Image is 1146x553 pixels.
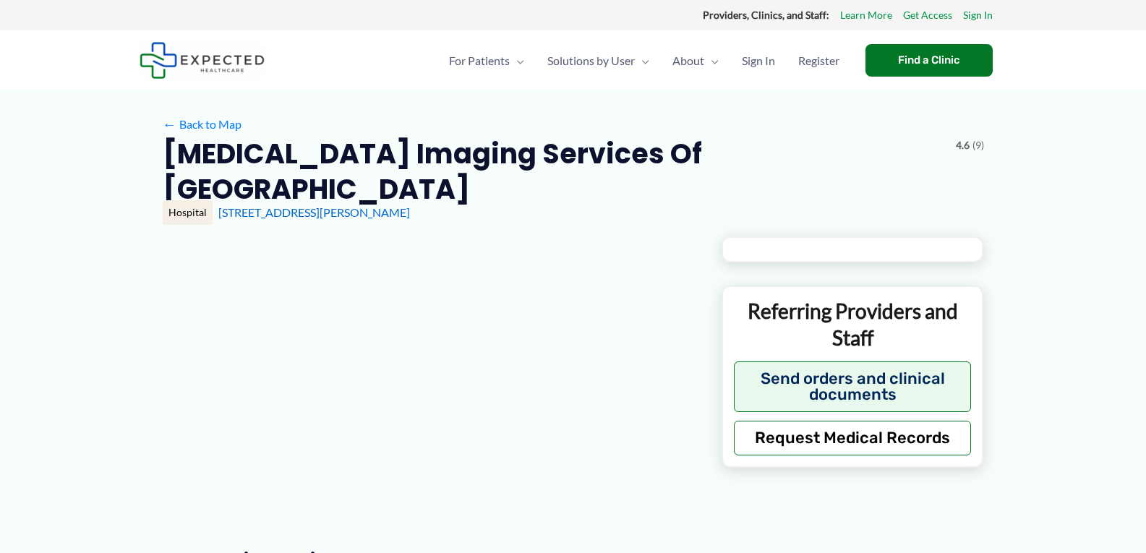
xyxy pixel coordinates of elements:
[798,35,839,86] span: Register
[437,35,851,86] nav: Primary Site Navigation
[730,35,787,86] a: Sign In
[163,113,241,135] a: ←Back to Map
[734,298,972,351] p: Referring Providers and Staff
[865,44,993,77] a: Find a Clinic
[218,205,410,219] a: [STREET_ADDRESS][PERSON_NAME]
[703,9,829,21] strong: Providers, Clinics, and Staff:
[734,361,972,412] button: Send orders and clinical documents
[536,35,661,86] a: Solutions by UserMenu Toggle
[787,35,851,86] a: Register
[734,421,972,455] button: Request Medical Records
[704,35,719,86] span: Menu Toggle
[547,35,635,86] span: Solutions by User
[956,136,970,155] span: 4.6
[661,35,730,86] a: AboutMenu Toggle
[510,35,524,86] span: Menu Toggle
[972,136,984,155] span: (9)
[672,35,704,86] span: About
[635,35,649,86] span: Menu Toggle
[163,200,213,225] div: Hospital
[963,6,993,25] a: Sign In
[140,42,265,79] img: Expected Healthcare Logo - side, dark font, small
[449,35,510,86] span: For Patients
[903,6,952,25] a: Get Access
[742,35,775,86] span: Sign In
[163,117,176,131] span: ←
[840,6,892,25] a: Learn More
[163,136,944,207] h2: [MEDICAL_DATA] Imaging Services of [GEOGRAPHIC_DATA]
[437,35,536,86] a: For PatientsMenu Toggle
